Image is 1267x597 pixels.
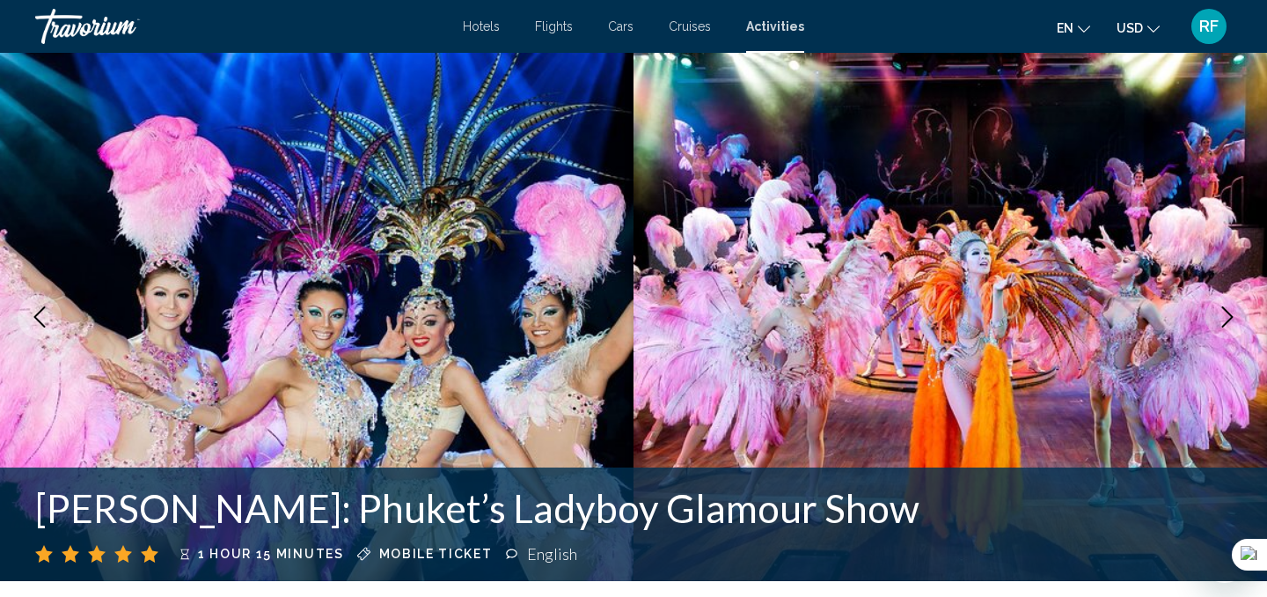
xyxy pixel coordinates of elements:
[18,295,62,339] button: Previous image
[1117,15,1160,41] button: Change currency
[1199,18,1219,35] span: RF
[198,547,344,561] span: 1 hour 15 minutes
[35,485,950,531] h1: [PERSON_NAME]: Phuket’s Ladyboy Glamour Show
[746,19,804,33] a: Activities
[1205,295,1249,339] button: Next image
[379,547,493,561] span: Mobile ticket
[527,544,582,564] div: English
[535,19,573,33] a: Flights
[1057,21,1073,35] span: en
[1197,527,1253,583] iframe: Button to launch messaging window
[1057,15,1090,41] button: Change language
[35,9,445,44] a: Travorium
[608,19,633,33] a: Cars
[1186,8,1232,45] button: User Menu
[463,19,500,33] a: Hotels
[669,19,711,33] a: Cruises
[1117,21,1143,35] span: USD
